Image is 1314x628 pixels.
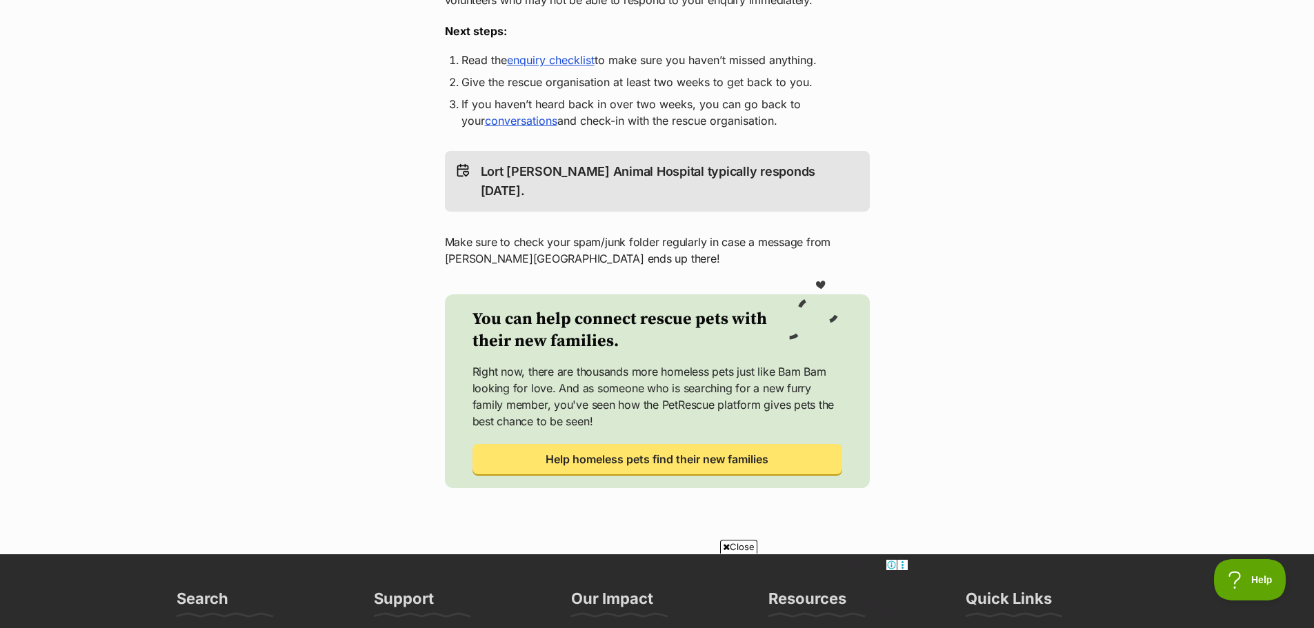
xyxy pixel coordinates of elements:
[445,234,870,267] p: Make sure to check your spam/junk folder regularly in case a message from [PERSON_NAME][GEOGRAPHI...
[485,114,557,128] a: conversations
[445,23,870,39] h3: Next steps:
[374,589,434,616] h3: Support
[1214,559,1286,600] iframe: Help Scout Beacon - Open
[177,589,228,616] h3: Search
[461,52,853,68] li: Read the to make sure you haven’t missed anything.
[720,540,757,554] span: Close
[472,308,787,352] h2: You can help connect rescue pets with their new families.
[546,451,768,467] span: Help homeless pets find their new families
[472,363,842,429] p: Right now, there are thousands more homeless pets just like Bam Bam looking for love. And as some...
[406,559,908,621] iframe: Advertisement
[507,53,595,67] a: enquiry checklist
[461,74,853,90] li: Give the rescue organisation at least two weeks to get back to you.
[472,444,842,474] a: Help homeless pets find their new families
[481,162,859,201] p: Lort [PERSON_NAME] Animal Hospital typically responds [DATE].
[966,589,1052,616] h3: Quick Links
[461,96,853,129] li: If you haven’t heard back in over two weeks, you can go back to your and check-in with the rescue...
